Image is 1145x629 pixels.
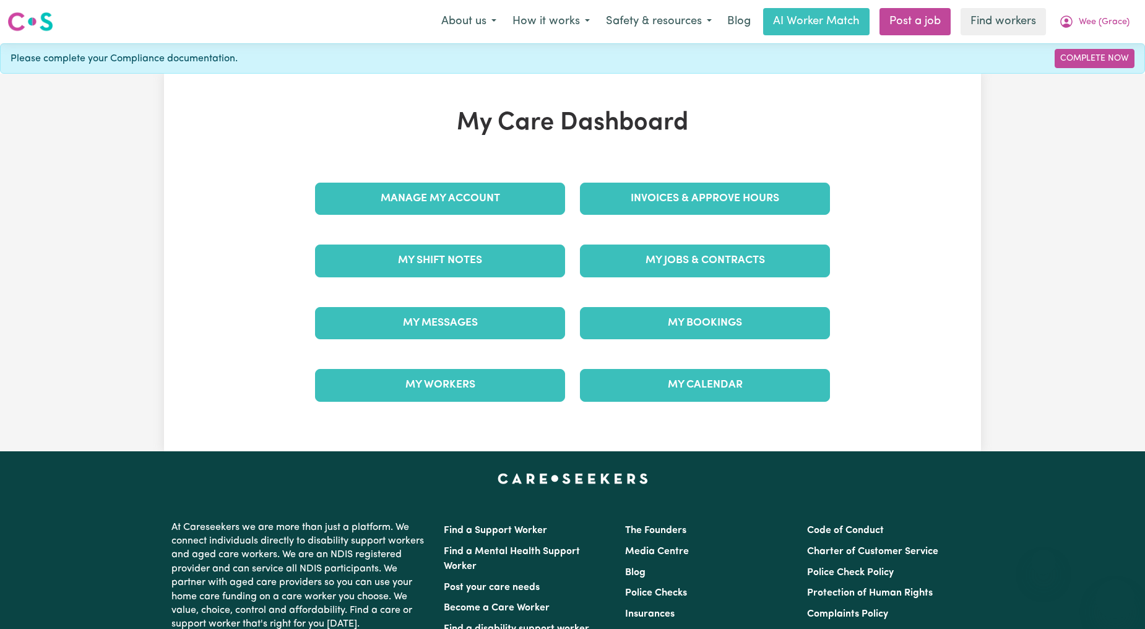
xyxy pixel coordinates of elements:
[807,547,938,557] a: Charter of Customer Service
[580,307,830,339] a: My Bookings
[444,603,550,613] a: Become a Care Worker
[720,8,758,35] a: Blog
[580,245,830,277] a: My Jobs & Contracts
[807,588,933,598] a: Protection of Human Rights
[433,9,504,35] button: About us
[315,183,565,215] a: Manage My Account
[308,108,837,138] h1: My Care Dashboard
[1095,579,1135,619] iframe: Button to launch messaging window
[961,8,1046,35] a: Find workers
[580,183,830,215] a: Invoices & Approve Hours
[7,7,53,36] a: Careseekers logo
[763,8,870,35] a: AI Worker Match
[1079,15,1130,29] span: Wee (Grace)
[625,547,689,557] a: Media Centre
[807,568,894,578] a: Police Check Policy
[315,245,565,277] a: My Shift Notes
[444,526,547,536] a: Find a Support Worker
[807,526,884,536] a: Code of Conduct
[879,8,951,35] a: Post a job
[498,474,648,484] a: Careseekers home page
[315,307,565,339] a: My Messages
[807,609,888,619] a: Complaints Policy
[444,547,580,571] a: Find a Mental Health Support Worker
[580,369,830,401] a: My Calendar
[1031,550,1056,575] iframe: Close message
[625,526,686,536] a: The Founders
[625,588,687,598] a: Police Checks
[315,369,565,401] a: My Workers
[625,568,646,578] a: Blog
[1055,49,1134,68] a: Complete Now
[504,9,598,35] button: How it works
[598,9,720,35] button: Safety & resources
[444,583,540,592] a: Post your care needs
[7,11,53,33] img: Careseekers logo
[625,609,675,619] a: Insurances
[11,51,238,66] span: Please complete your Compliance documentation.
[1051,9,1138,35] button: My Account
